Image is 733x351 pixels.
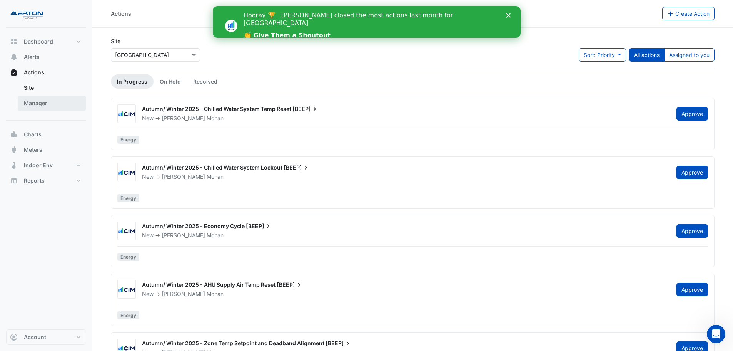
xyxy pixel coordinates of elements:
app-icon: Reports [10,177,18,185]
span: Actions [24,69,44,76]
span: Approve [681,228,703,234]
button: Approve [676,166,708,179]
span: Sort: Priority [584,52,615,58]
iframe: Intercom live chat [707,325,725,343]
span: New [142,232,154,238]
button: Create Action [662,7,715,20]
span: Energy [117,311,139,319]
div: Close [293,7,301,12]
span: Mohan [207,173,224,181]
a: Resolved [187,74,224,89]
button: Dashboard [6,34,86,49]
button: Account [6,329,86,345]
app-icon: Charts [10,131,18,138]
button: Indoor Env [6,158,86,173]
app-icon: Alerts [10,53,18,61]
label: Site [111,37,120,45]
span: Mohan [207,232,224,239]
img: CIM [118,286,135,294]
span: [BEEP] [284,164,310,171]
span: Charts [24,131,42,138]
div: Actions [111,10,131,18]
span: New [142,115,154,121]
button: Approve [676,283,708,296]
span: [BEEP] [292,105,319,113]
span: [BEEP] [326,339,352,347]
iframe: Intercom live chat banner [213,6,521,38]
span: Approve [681,111,703,117]
span: Dashboard [24,38,53,45]
button: All actions [629,48,665,62]
a: On Hold [154,74,187,89]
img: Company Logo [9,6,44,22]
span: Account [24,333,46,341]
button: Charts [6,127,86,142]
span: Autumn/ Winter 2025 - Chilled Water System Lockout [142,164,282,171]
app-icon: Dashboard [10,38,18,45]
span: -> [155,291,160,297]
span: Autumn/ Winter 2025 - Economy Cycle [142,223,245,229]
button: Sort: Priority [579,48,626,62]
a: Manager [18,96,86,111]
a: 👏 Give Them a Shoutout [31,25,118,34]
span: Autumn/ Winter 2025 - Zone Temp Setpoint and Deadband Alignment [142,340,324,346]
button: Actions [6,65,86,80]
span: Autumn/ Winter 2025 - AHU Supply Air Temp Reset [142,281,276,288]
span: [BEEP] [246,222,272,230]
button: Meters [6,142,86,158]
span: [PERSON_NAME] [162,115,205,121]
span: [PERSON_NAME] [162,173,205,180]
button: Alerts [6,49,86,65]
span: Alerts [24,53,40,61]
span: Meters [24,146,42,154]
span: Autumn/ Winter 2025 - Chilled Water System Temp Reset [142,106,291,112]
span: Mohan [207,290,224,298]
span: Reports [24,177,45,185]
span: Create Action [675,10,710,17]
span: -> [155,115,160,121]
div: Actions [6,80,86,114]
span: [PERSON_NAME] [162,291,205,297]
button: Approve [676,107,708,121]
a: In Progress [111,74,154,89]
span: Energy [117,253,139,261]
span: New [142,173,154,180]
button: Reports [6,173,86,188]
span: Approve [681,169,703,176]
app-icon: Indoor Env [10,161,18,169]
span: Energy [117,194,139,202]
span: Approve [681,286,703,293]
span: -> [155,232,160,238]
img: CIM [118,169,135,176]
span: Energy [117,136,139,144]
span: [BEEP] [277,281,303,289]
img: CIM [118,227,135,235]
span: -> [155,173,160,180]
span: Mohan [207,114,224,122]
app-icon: Meters [10,146,18,154]
span: Indoor Env [24,161,53,169]
span: [PERSON_NAME] [162,232,205,238]
button: Assigned to you [664,48,715,62]
img: CIM [118,110,135,118]
span: New [142,291,154,297]
a: Site [18,80,86,96]
button: Approve [676,224,708,238]
app-icon: Actions [10,69,18,76]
